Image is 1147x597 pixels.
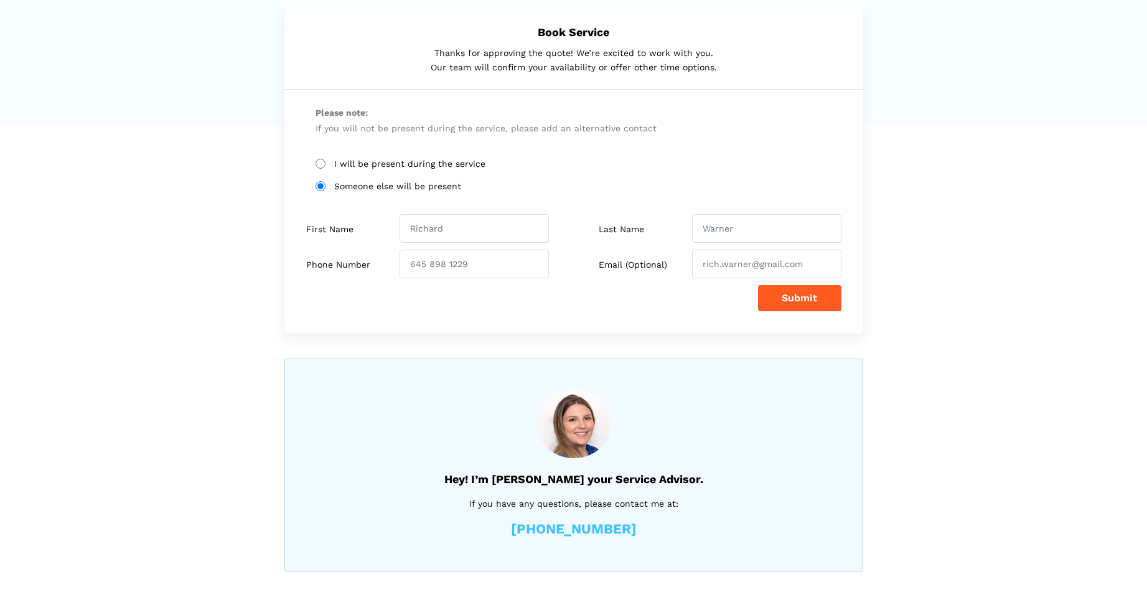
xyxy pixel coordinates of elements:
input: 645 898 1229 [400,250,549,278]
h5: Book Service [316,26,832,39]
h5: Hey! I’m [PERSON_NAME] your Service Advisor. [316,472,831,486]
input: Someone else will be present [316,181,325,191]
p: If you will not be present during the service, please add an alternative contact [316,105,832,136]
label: Email (Optional) [599,260,667,270]
p: Thanks for approving the quote! We’re excited to work with you. Our team will confirm your availa... [316,46,832,74]
label: Someone else will be present [316,181,832,192]
p: If you have any questions, please contact me at: [316,497,831,510]
label: I will be present during the service [316,159,832,169]
input: I will be present during the service [316,159,325,169]
input: rich.warner@gmail.com [692,250,841,278]
a: [PHONE_NUMBER] [511,522,637,536]
input: Richard [400,214,549,243]
label: Last Name [599,224,644,235]
span: Please note: [316,105,832,121]
input: Warner [692,214,841,243]
label: Phone Number [306,260,370,270]
button: Submit [758,285,841,311]
label: First Name [306,224,353,235]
